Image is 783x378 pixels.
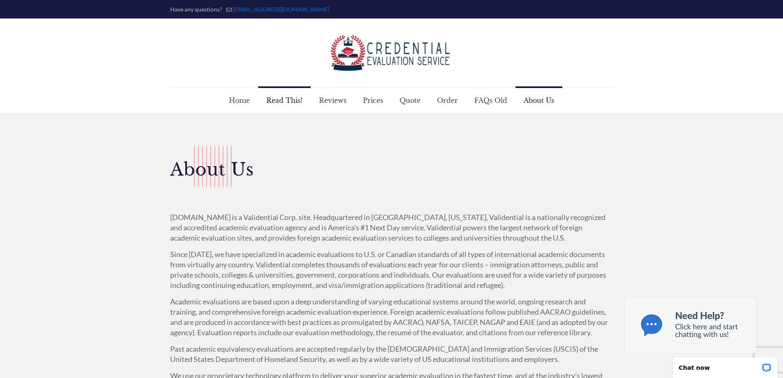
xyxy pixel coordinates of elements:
a: Prices [355,88,391,113]
a: Credential Evaluation Service [330,19,453,88]
a: Order [429,88,466,113]
p: Academic evaluations are based upon a deep understanding of varying educational systems around th... [170,297,613,338]
a: Quote [391,88,429,113]
a: Reviews [311,88,355,113]
p: Since [DATE], we have specialized in academic evaluations to U.S. or Canadian standards of all ty... [170,249,613,290]
a: FAQs Old [466,88,515,113]
p: [DOMAIN_NAME] is a Validential Corp. site. Headquartered in [GEOGRAPHIC_DATA], [US_STATE], Valide... [170,212,613,243]
p: Past academic equivalency evaluations are accepted regularly by the [DEMOGRAPHIC_DATA] and Immigr... [170,344,613,364]
h2: About Us [170,158,613,181]
a: Home [221,88,258,113]
iframe: LiveChat chat widget [668,352,783,378]
nav: Main menu [221,88,562,113]
a: About Us [515,88,562,113]
a: Read This! [258,88,311,113]
img: Chat now [625,298,756,353]
a: mail [233,6,329,13]
img: logo-color [330,35,453,71]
